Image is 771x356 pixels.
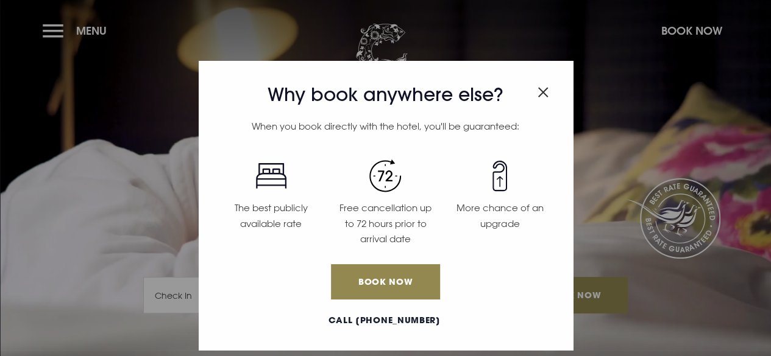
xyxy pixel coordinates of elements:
[214,314,555,327] a: Call [PHONE_NUMBER]
[214,84,557,106] h3: Why book anywhere else?
[331,264,439,299] a: Book Now
[214,119,557,134] p: When you book directly with the hotel, you'll be guaranteed:
[538,80,549,100] button: Close modal
[221,200,321,231] p: The best publicly available rate
[336,200,436,247] p: Free cancellation up to 72 hours prior to arrival date
[450,200,550,231] p: More chance of an upgrade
